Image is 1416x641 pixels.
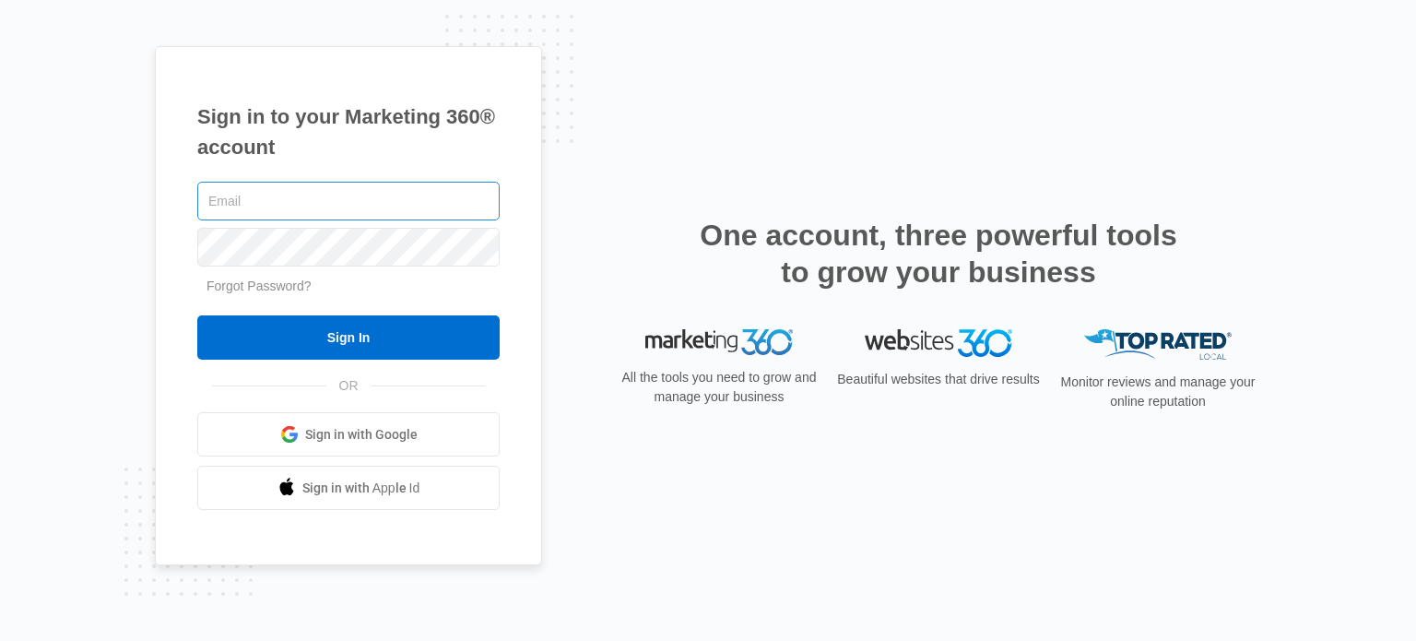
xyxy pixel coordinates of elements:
img: Marketing 360 [645,329,793,355]
p: All the tools you need to grow and manage your business [616,368,822,407]
a: Sign in with Google [197,412,500,457]
span: Sign in with Google [305,425,418,445]
input: Sign In [197,315,500,360]
p: Beautiful websites that drive results [835,370,1042,389]
img: Websites 360 [865,329,1012,356]
span: OR [326,376,372,396]
a: Forgot Password? [206,279,312,293]
h1: Sign in to your Marketing 360® account [197,101,500,162]
span: Sign in with Apple Id [302,479,420,498]
p: Monitor reviews and manage your online reputation [1055,373,1261,411]
input: Email [197,182,500,220]
a: Sign in with Apple Id [197,466,500,510]
h2: One account, three powerful tools to grow your business [694,217,1183,291]
img: Top Rated Local [1084,329,1232,360]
